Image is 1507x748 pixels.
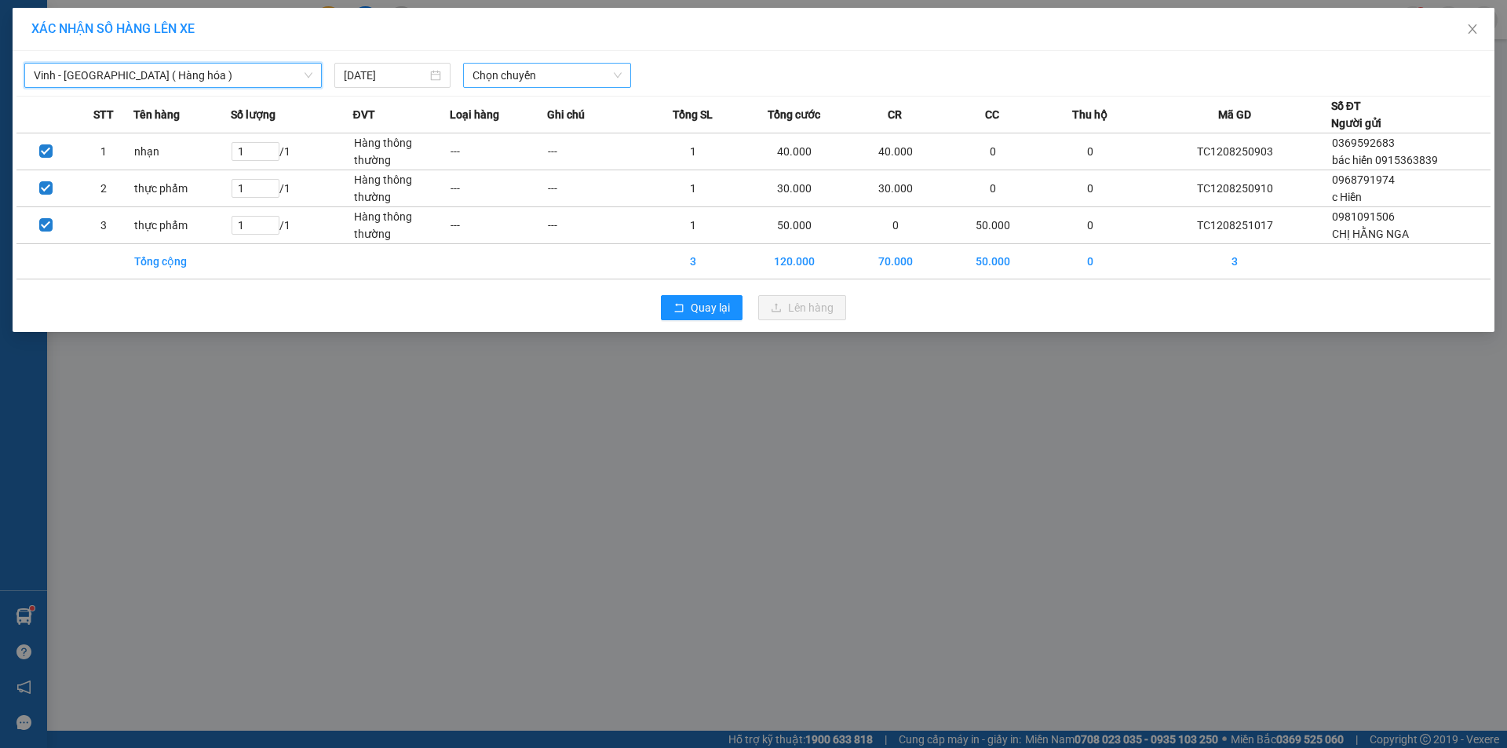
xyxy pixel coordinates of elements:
td: 30.000 [847,170,944,207]
span: CC [985,106,999,123]
td: 1 [75,133,133,170]
span: CHỊ HẰNG NGA [1332,228,1409,240]
td: 40.000 [847,133,944,170]
span: XÁC NHẬN SỐ HÀNG LÊN XE [31,21,195,36]
td: 40.000 [742,133,847,170]
span: bác hiến 0915363839 [1332,154,1438,166]
td: 70.000 [847,244,944,279]
td: 3 [75,207,133,244]
button: rollbackQuay lại [661,295,743,320]
td: / 1 [231,170,353,207]
td: 1 [644,170,742,207]
td: 1 [644,207,742,244]
span: close [1466,23,1479,35]
td: 0 [944,170,1042,207]
td: --- [547,170,644,207]
td: / 1 [231,133,353,170]
span: Thu hộ [1072,106,1107,123]
td: 3 [644,244,742,279]
td: 50.000 [944,207,1042,244]
span: ĐVT [353,106,375,123]
span: Tổng SL [673,106,713,123]
span: 0369592683 [1332,137,1395,149]
span: 0981091506 [1332,210,1395,223]
td: --- [450,207,547,244]
td: 0 [944,133,1042,170]
td: 0 [1042,133,1139,170]
span: Tên hàng [133,106,180,123]
td: Tổng cộng [133,244,231,279]
td: Hàng thông thường [353,207,451,244]
span: Chọn chuyến [473,64,622,87]
td: 2 [75,170,133,207]
span: [GEOGRAPHIC_DATA], [GEOGRAPHIC_DATA] ↔ [GEOGRAPHIC_DATA] [23,67,139,120]
td: Hàng thông thường [353,170,451,207]
td: 50.000 [944,244,1042,279]
span: Mã GD [1218,106,1251,123]
td: 120.000 [742,244,847,279]
td: TC1208251017 [1138,207,1330,244]
span: 0968791974 [1332,173,1395,186]
button: Close [1450,8,1494,52]
td: --- [450,133,547,170]
td: 0 [847,207,944,244]
span: c Hiền [1332,191,1362,203]
td: / 1 [231,207,353,244]
input: 12/08/2025 [344,67,427,84]
strong: CHUYỂN PHÁT NHANH AN PHÚ QUÝ [24,13,137,64]
img: logo [8,85,20,162]
div: Số ĐT Người gửi [1331,97,1381,132]
td: 50.000 [742,207,847,244]
span: Loại hàng [450,106,499,123]
td: --- [547,207,644,244]
td: 1 [644,133,742,170]
td: thực phẩm [133,207,231,244]
td: TC1208250910 [1138,170,1330,207]
td: 30.000 [742,170,847,207]
td: --- [547,133,644,170]
span: CR [888,106,902,123]
td: 0 [1042,170,1139,207]
span: Tổng cước [768,106,820,123]
button: uploadLên hàng [758,295,846,320]
span: Vinh - Hà Nội ( Hàng hóa ) [34,64,312,87]
td: Hàng thông thường [353,133,451,170]
td: 0 [1042,244,1139,279]
span: Số lượng [231,106,275,123]
span: Quay lại [691,299,730,316]
td: nhạn [133,133,231,170]
span: Ghi chú [547,106,585,123]
td: TC1208250903 [1138,133,1330,170]
td: 0 [1042,207,1139,244]
td: 3 [1138,244,1330,279]
td: --- [450,170,547,207]
span: rollback [673,302,684,315]
td: thực phẩm [133,170,231,207]
span: STT [93,106,114,123]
